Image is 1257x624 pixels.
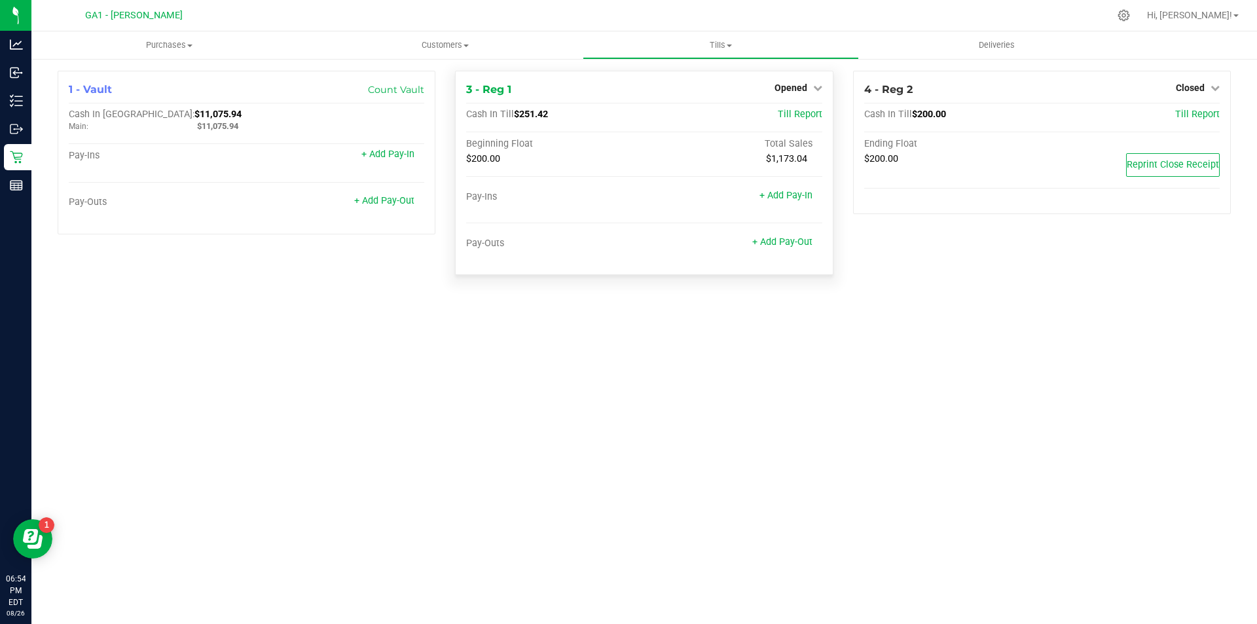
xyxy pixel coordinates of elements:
[644,138,822,150] div: Total Sales
[10,38,23,51] inline-svg: Analytics
[39,517,54,533] iframe: Resource center unread badge
[308,39,582,51] span: Customers
[583,39,858,51] span: Tills
[1147,10,1232,20] span: Hi, [PERSON_NAME]!
[514,109,548,120] span: $251.42
[1126,153,1220,177] button: Reprint Close Receipt
[361,149,414,160] a: + Add Pay-In
[13,519,52,559] iframe: Resource center
[354,195,414,206] a: + Add Pay-Out
[69,83,112,96] span: 1 - Vault
[368,84,424,96] a: Count Vault
[859,31,1135,59] a: Deliveries
[1127,159,1219,170] span: Reprint Close Receipt
[10,151,23,164] inline-svg: Retail
[1175,109,1220,120] a: Till Report
[466,138,644,150] div: Beginning Float
[31,31,307,59] a: Purchases
[197,121,238,131] span: $11,075.94
[466,83,511,96] span: 3 - Reg 1
[466,238,644,249] div: Pay-Outs
[69,196,247,208] div: Pay-Outs
[1176,83,1205,93] span: Closed
[307,31,583,59] a: Customers
[10,94,23,107] inline-svg: Inventory
[10,122,23,136] inline-svg: Outbound
[912,109,946,120] span: $200.00
[69,109,194,120] span: Cash In [GEOGRAPHIC_DATA]:
[778,109,822,120] a: Till Report
[583,31,858,59] a: Tills
[752,236,812,248] a: + Add Pay-Out
[466,153,500,164] span: $200.00
[194,109,242,120] span: $11,075.94
[864,138,1042,150] div: Ending Float
[69,122,88,131] span: Main:
[6,573,26,608] p: 06:54 PM EDT
[864,109,912,120] span: Cash In Till
[6,608,26,618] p: 08/26
[1116,9,1132,22] div: Manage settings
[864,83,913,96] span: 4 - Reg 2
[69,150,247,162] div: Pay-Ins
[466,109,514,120] span: Cash In Till
[864,153,898,164] span: $200.00
[10,179,23,192] inline-svg: Reports
[85,10,183,21] span: GA1 - [PERSON_NAME]
[759,190,812,201] a: + Add Pay-In
[31,39,307,51] span: Purchases
[10,66,23,79] inline-svg: Inbound
[766,153,807,164] span: $1,173.04
[466,191,644,203] div: Pay-Ins
[961,39,1032,51] span: Deliveries
[774,83,807,93] span: Opened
